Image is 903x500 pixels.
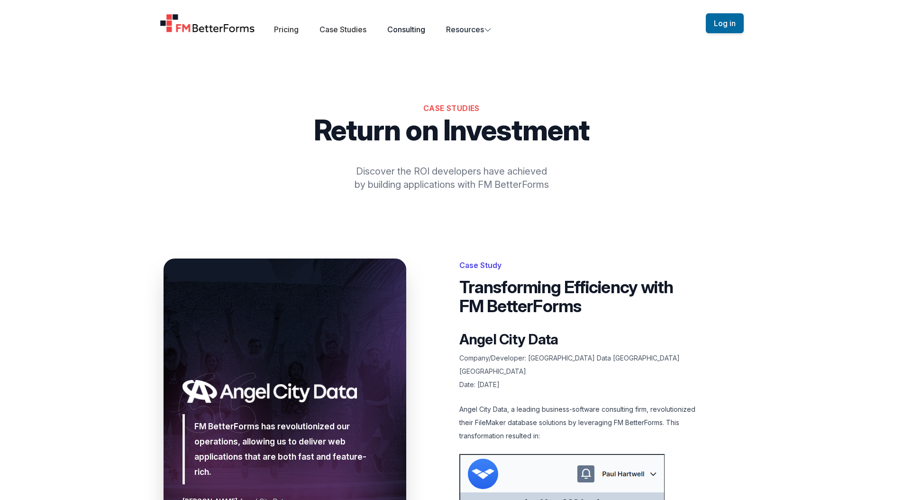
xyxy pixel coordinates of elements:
a: Home [160,14,255,33]
p: Case Study [459,259,702,272]
p: Angel City Data, a leading business-software consulting firm, revolutionized their FileMaker data... [459,403,702,443]
h2: Angel City Data [459,331,702,348]
button: Resources [446,24,492,35]
button: Log in [706,13,744,33]
p: Discover the ROI developers have achieved by building applications with FM BetterForms [315,165,588,191]
a: Case Studies [319,25,366,34]
h2: Case Studies [164,102,740,114]
nav: Global [148,11,755,35]
h1: Transforming Efficiency with FM BetterForms [459,278,702,315]
a: Pricing [274,25,299,34]
a: Consulting [387,25,425,34]
p: FM BetterForms has revolutionized our operations, allowing us to deliver web applications that ar... [194,419,378,480]
p: Return on Investment [164,116,740,144]
p: Company/Developer: [GEOGRAPHIC_DATA] Data [GEOGRAPHIC_DATA] [GEOGRAPHIC_DATA] Date: [DATE] [459,352,702,391]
